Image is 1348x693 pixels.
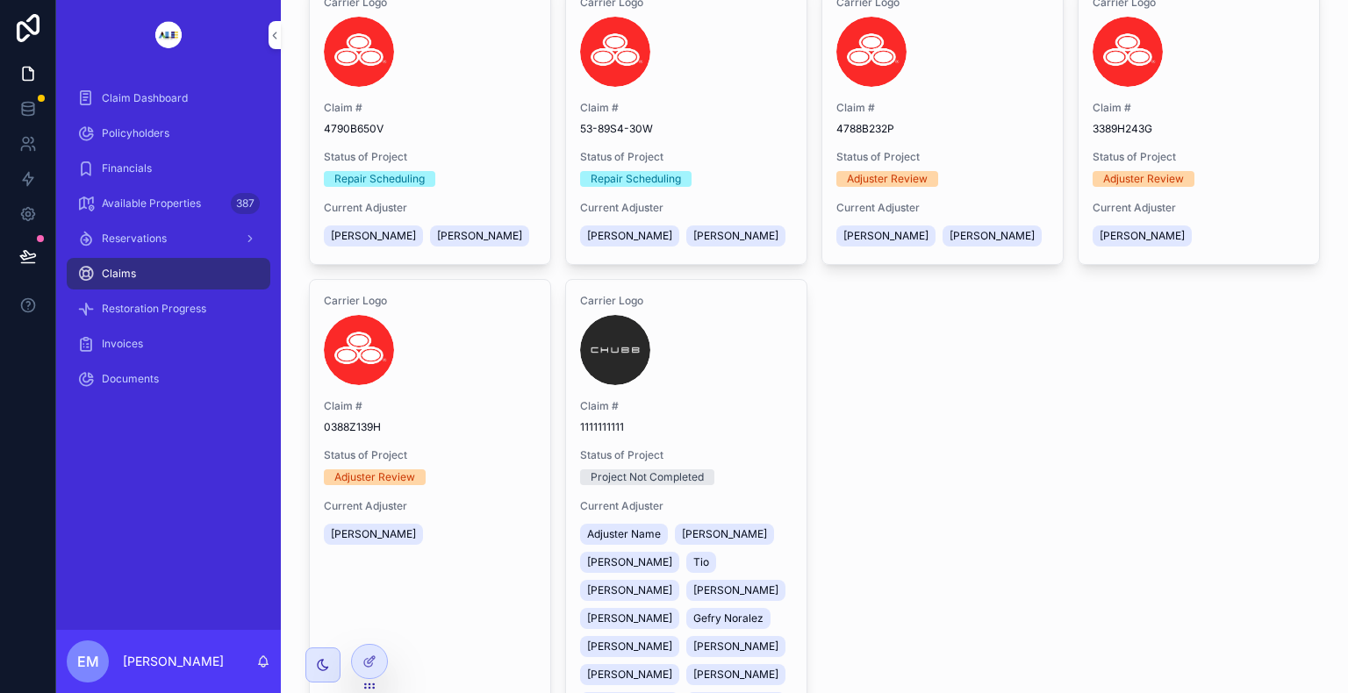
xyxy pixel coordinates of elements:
[67,118,270,149] a: Policyholders
[836,122,1049,136] span: 4788B232P
[682,527,767,541] span: [PERSON_NAME]
[102,91,188,105] span: Claim Dashboard
[587,527,661,541] span: Adjuster Name
[102,302,206,316] span: Restoration Progress
[231,193,260,214] div: 387
[77,651,99,672] span: EM
[587,639,672,654] span: [PERSON_NAME]
[67,258,270,289] a: Claims
[843,229,929,243] span: [PERSON_NAME]
[67,293,270,325] a: Restoration Progress
[67,223,270,254] a: Reservations
[67,82,270,114] a: Claim Dashboard
[67,153,270,184] a: Financials
[587,583,672,597] span: [PERSON_NAME]
[580,399,792,413] span: Claim #
[693,583,778,597] span: [PERSON_NAME]
[324,201,536,215] span: Current Adjuster
[580,201,792,215] span: Current Adjuster
[847,171,928,187] div: Adjuster Review
[334,171,425,187] div: Repair Scheduling
[324,420,536,434] span: 0388Z139H
[1100,229,1185,243] span: [PERSON_NAME]
[102,372,159,386] span: Documents
[836,150,1049,164] span: Status of Project
[334,469,415,485] div: Adjuster Review
[591,469,704,485] div: Project Not Completed
[67,328,270,360] a: Invoices
[950,229,1035,243] span: [PERSON_NAME]
[102,196,201,211] span: Available Properties
[102,337,143,351] span: Invoices
[693,611,764,625] span: Gefry Noralez
[102,161,152,175] span: Financials
[1103,171,1184,187] div: Adjuster Review
[324,101,536,115] span: Claim #
[1093,150,1305,164] span: Status of Project
[580,150,792,164] span: Status of Project
[587,668,672,682] span: [PERSON_NAME]
[580,448,792,462] span: Status of Project
[693,555,709,569] span: Tio
[324,294,536,308] span: Carrier Logo
[331,527,416,541] span: [PERSON_NAME]
[836,201,1049,215] span: Current Adjuster
[587,229,672,243] span: [PERSON_NAME]
[67,188,270,219] a: Available Properties387
[587,611,672,625] span: [PERSON_NAME]
[123,653,224,670] p: [PERSON_NAME]
[324,499,536,513] span: Current Adjuster
[324,399,536,413] span: Claim #
[437,229,522,243] span: [PERSON_NAME]
[580,499,792,513] span: Current Adjuster
[580,101,792,115] span: Claim #
[324,448,536,462] span: Status of Project
[102,232,167,246] span: Reservations
[67,363,270,395] a: Documents
[580,420,792,434] span: 1111111111
[324,150,536,164] span: Status of Project
[693,229,778,243] span: [PERSON_NAME]
[1093,201,1305,215] span: Current Adjuster
[56,70,281,418] div: scrollable content
[591,171,681,187] div: Repair Scheduling
[693,639,778,654] span: [PERSON_NAME]
[1093,101,1305,115] span: Claim #
[580,294,792,308] span: Carrier Logo
[102,267,136,281] span: Claims
[324,122,536,136] span: 4790B650V
[1093,122,1305,136] span: 3389H243G
[102,126,169,140] span: Policyholders
[693,668,778,682] span: [PERSON_NAME]
[587,555,672,569] span: [PERSON_NAME]
[580,122,792,136] span: 53-89S4-30W
[836,101,1049,115] span: Claim #
[331,229,416,243] span: [PERSON_NAME]
[141,21,196,49] img: App logo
